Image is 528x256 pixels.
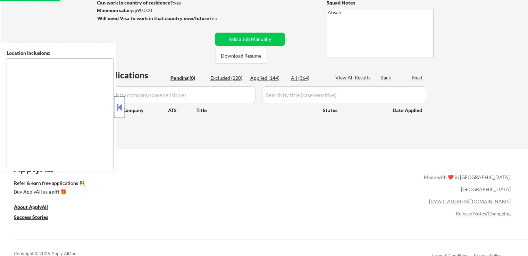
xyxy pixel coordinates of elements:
div: Buy ApplyAll as a gift 🎁 [14,189,83,194]
u: About ApplyAll [14,204,48,210]
div: View All Results [335,74,372,81]
a: Refer & earn free applications 👯‍♀️ [14,181,279,188]
div: Pending (0) [170,75,205,82]
button: Download Resume [216,48,267,63]
div: $90,000 [97,7,212,14]
a: Success Stories [14,213,58,222]
input: Search by title (case sensitive) [262,86,427,103]
a: Buy ApplyAll as a gift 🎁 [14,188,83,197]
div: Back [380,74,392,81]
div: All (364) [291,75,326,82]
div: Location Inclusions: [7,50,114,57]
div: Applied (144) [250,75,285,82]
strong: Will need Visa to work in that country now/future?: [97,15,213,21]
div: Next [412,74,423,81]
div: ApplyAll [14,163,61,174]
strong: Minimum salary: [97,7,134,13]
div: ATS [168,107,196,114]
div: Date Applied [393,107,423,114]
div: Title [196,107,316,114]
u: Success Stories [14,214,48,220]
a: [EMAIL_ADDRESS][DOMAIN_NAME] [429,198,511,204]
div: Company [123,107,168,114]
button: Add a Job Manually [215,33,285,46]
div: Made with ❤️ in [GEOGRAPHIC_DATA], [GEOGRAPHIC_DATA] [421,171,511,195]
a: About ApplyAll [14,203,58,212]
div: Excluded (220) [210,75,245,82]
input: Search by company (case sensitive) [99,86,255,103]
div: Applications [99,71,168,79]
div: no [212,15,232,22]
div: Status [323,104,383,116]
a: Release Notes/Changelog [456,211,511,216]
